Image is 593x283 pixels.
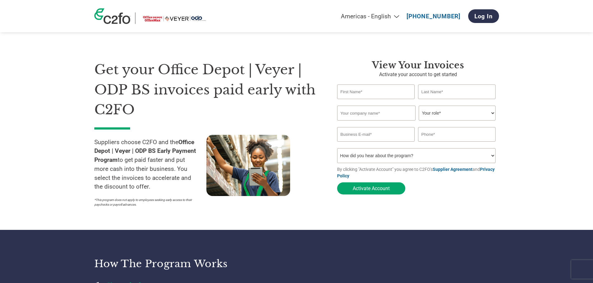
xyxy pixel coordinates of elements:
[419,106,496,121] select: Title/Role
[94,138,206,192] p: Suppliers choose C2FO and the to get paid faster and put more cash into their business. You selec...
[337,167,495,178] a: Privacy Policy
[418,142,496,146] div: Inavlid Phone Number
[337,106,416,121] input: Your company name*
[337,100,415,103] div: Invalid first name or first name is too long
[337,121,496,125] div: Invalid company name or company name is too long
[206,135,290,196] img: supply chain worker
[94,139,196,164] strong: Office Depot | Veyer | ODP BS Early Payment Program
[140,12,209,24] img: Office Depot | Veyer | ODP BS
[337,127,415,142] input: Invalid Email format
[94,8,130,24] img: c2fo logo
[337,84,415,99] input: First Name*
[418,84,496,99] input: Last Name*
[407,13,460,20] a: [PHONE_NUMBER]
[337,182,405,194] button: Activate Account
[468,9,499,23] a: Log In
[94,198,200,207] p: *This program does not apply to employees seeking early access to their paychecks or payroll adva...
[418,100,496,103] div: Invalid last name or last name is too long
[94,60,318,120] h1: Get your Office Depot | Veyer | ODP BS invoices paid early with C2FO
[337,142,415,146] div: Inavlid Email Address
[337,71,499,78] p: Activate your account to get started
[418,127,496,142] input: Phone*
[94,258,289,270] h3: How the program works
[337,166,499,179] p: By clicking "Activate Account" you agree to C2FO's and
[433,167,473,172] a: Supplier Agreement
[337,60,499,71] h3: View Your Invoices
